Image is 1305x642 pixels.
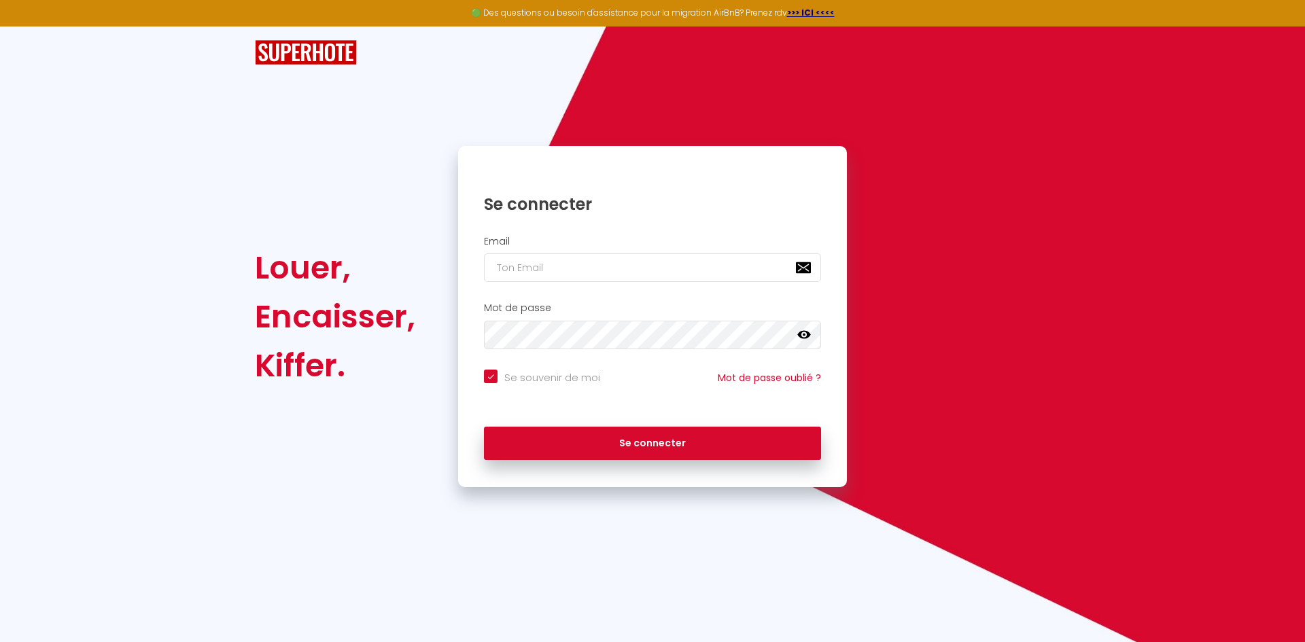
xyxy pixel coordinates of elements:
[255,243,415,292] div: Louer,
[255,292,415,341] div: Encaisser,
[484,236,821,247] h2: Email
[484,194,821,215] h1: Se connecter
[484,302,821,314] h2: Mot de passe
[484,253,821,282] input: Ton Email
[718,371,821,385] a: Mot de passe oublié ?
[787,7,835,18] a: >>> ICI <<<<
[484,427,821,461] button: Se connecter
[255,341,415,390] div: Kiffer.
[255,40,357,65] img: SuperHote logo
